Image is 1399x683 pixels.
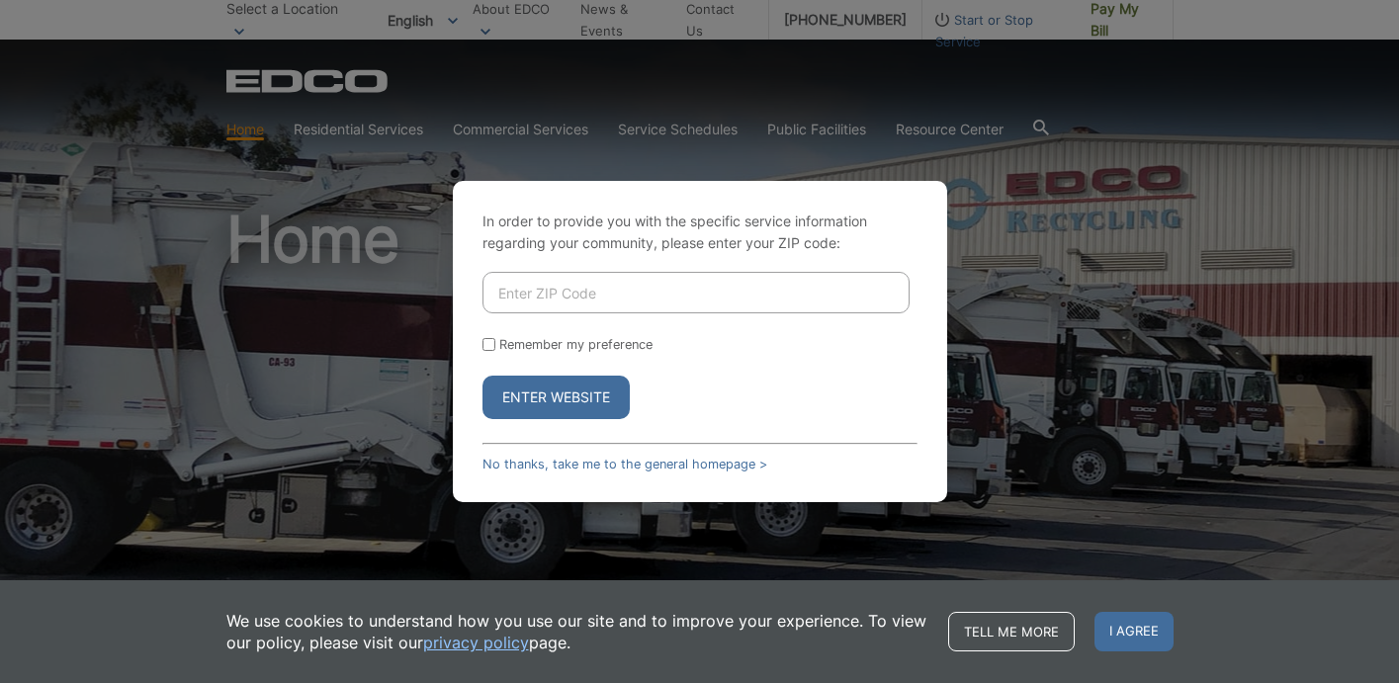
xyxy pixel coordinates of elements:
[423,632,529,653] a: privacy policy
[948,612,1075,651] a: Tell me more
[482,211,918,254] p: In order to provide you with the specific service information regarding your community, please en...
[1094,612,1174,651] span: I agree
[226,610,928,653] p: We use cookies to understand how you use our site and to improve your experience. To view our pol...
[482,457,767,471] a: No thanks, take me to the general homepage >
[499,337,653,352] label: Remember my preference
[482,376,630,419] button: Enter Website
[482,272,910,313] input: Enter ZIP Code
